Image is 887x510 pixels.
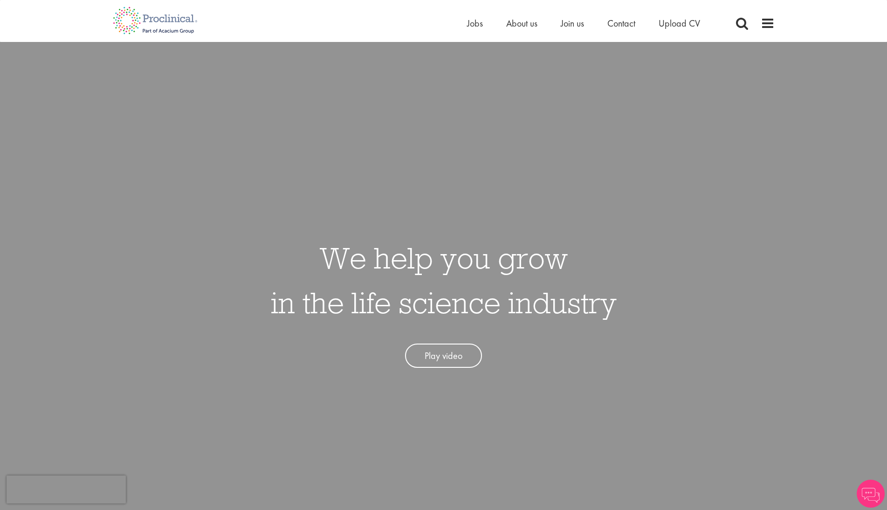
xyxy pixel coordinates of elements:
[659,17,700,29] a: Upload CV
[561,17,584,29] a: Join us
[607,17,635,29] a: Contact
[467,17,483,29] a: Jobs
[405,344,482,368] a: Play video
[857,480,885,508] img: Chatbot
[506,17,537,29] a: About us
[271,235,617,325] h1: We help you grow in the life science industry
